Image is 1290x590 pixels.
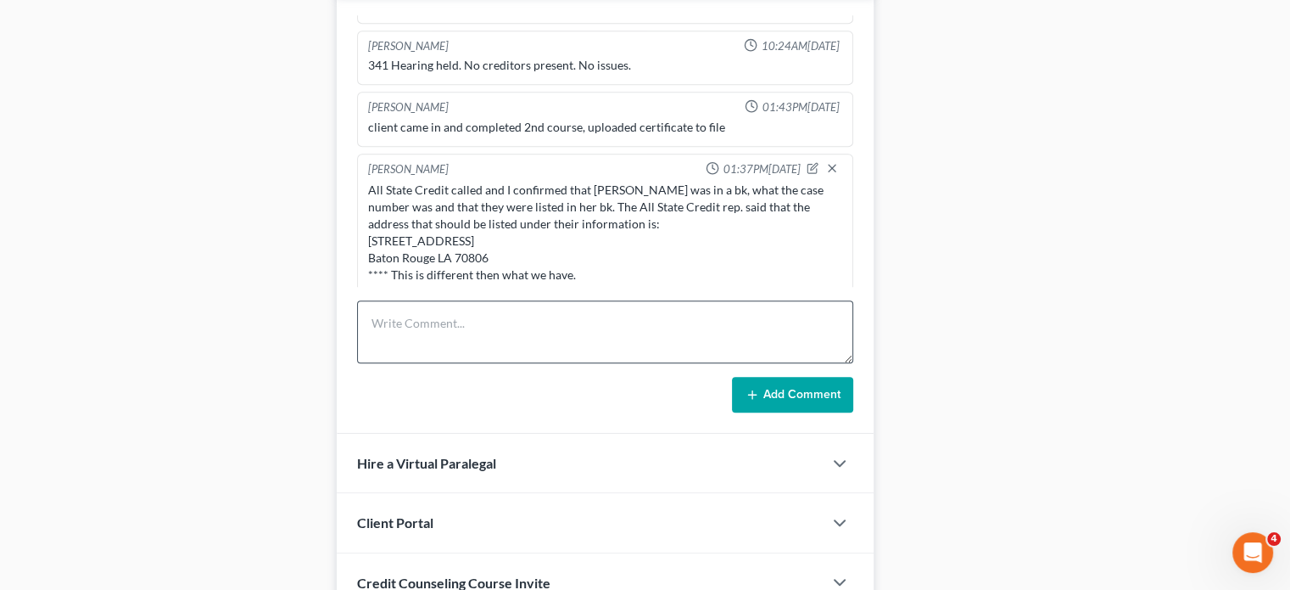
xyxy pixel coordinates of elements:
span: Client Portal [357,514,433,531]
span: 4 [1267,532,1281,546]
div: [PERSON_NAME] [368,161,449,178]
span: Hire a Virtual Paralegal [357,455,496,471]
div: client came in and completed 2nd course, uploaded certificate to file [368,119,842,136]
span: 10:24AM[DATE] [761,38,839,54]
div: [PERSON_NAME] [368,38,449,54]
div: [PERSON_NAME] [368,99,449,115]
span: 01:37PM[DATE] [723,161,800,177]
span: 01:43PM[DATE] [762,99,839,115]
button: Add Comment [732,377,853,413]
iframe: Intercom live chat [1232,532,1273,573]
div: All State Credit called and I confirmed that [PERSON_NAME] was in a bk, what the case number was ... [368,182,842,284]
div: 341 Hearing held. No creditors present. No issues. [368,57,842,74]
